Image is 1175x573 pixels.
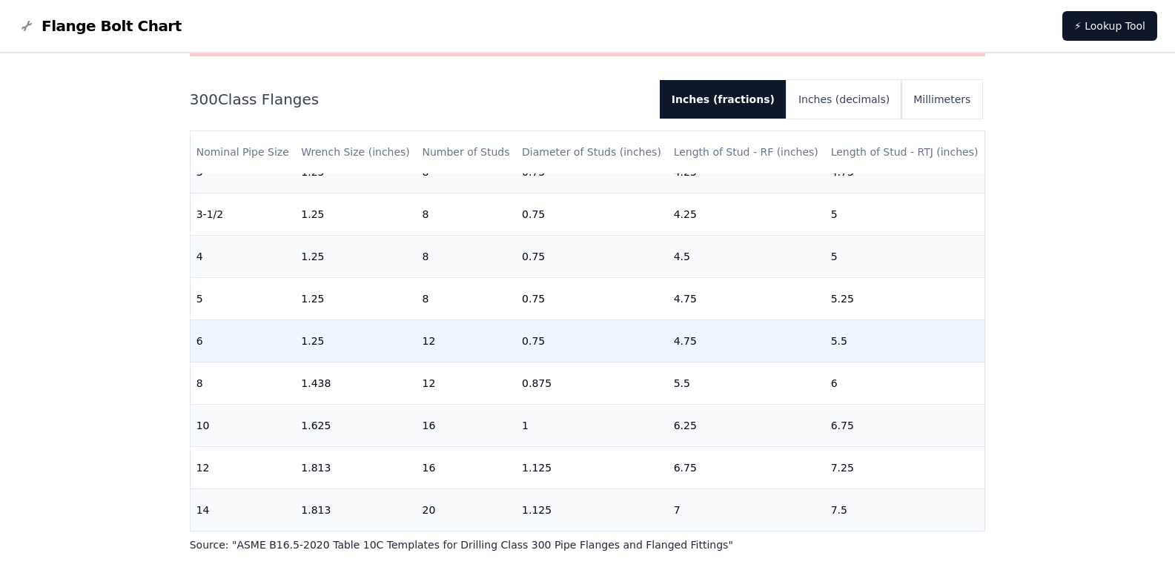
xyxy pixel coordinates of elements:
[668,277,825,319] td: 4.75
[825,362,985,404] td: 6
[191,531,296,573] td: 16
[516,404,668,446] td: 1
[416,531,516,573] td: 20
[668,193,825,235] td: 4.25
[191,362,296,404] td: 8
[295,488,416,531] td: 1.813
[295,404,416,446] td: 1.625
[191,235,296,277] td: 4
[416,446,516,488] td: 16
[416,488,516,531] td: 20
[295,235,416,277] td: 1.25
[190,89,648,110] h2: 300 Class Flanges
[825,531,985,573] td: 8
[516,488,668,531] td: 1.125
[825,193,985,235] td: 5
[416,131,516,173] th: Number of Studs
[825,488,985,531] td: 7.5
[825,277,985,319] td: 5.25
[191,404,296,446] td: 10
[668,488,825,531] td: 7
[668,404,825,446] td: 6.25
[668,319,825,362] td: 4.75
[825,235,985,277] td: 5
[18,17,36,35] img: Flange Bolt Chart Logo
[295,193,416,235] td: 1.25
[668,235,825,277] td: 4.5
[295,531,416,573] td: 2
[516,362,668,404] td: 0.875
[42,16,182,36] span: Flange Bolt Chart
[295,446,416,488] td: 1.813
[516,235,668,277] td: 0.75
[516,319,668,362] td: 0.75
[660,80,787,119] button: Inches (fractions)
[191,193,296,235] td: 3-1/2
[416,404,516,446] td: 16
[191,446,296,488] td: 12
[295,362,416,404] td: 1.438
[416,193,516,235] td: 8
[516,531,668,573] td: 1.25
[825,446,985,488] td: 7.25
[668,362,825,404] td: 5.5
[416,235,516,277] td: 8
[825,319,985,362] td: 5.5
[191,319,296,362] td: 6
[416,319,516,362] td: 12
[516,193,668,235] td: 0.75
[295,131,416,173] th: Wrench Size (inches)
[516,446,668,488] td: 1.125
[190,537,986,552] p: Source: " ASME B16.5-2020 Table 10C Templates for Drilling Class 300 Pipe Flanges and Flanged Fit...
[668,531,825,573] td: 7.5
[668,131,825,173] th: Length of Stud - RF (inches)
[1062,11,1157,41] a: ⚡ Lookup Tool
[787,80,901,119] button: Inches (decimals)
[191,131,296,173] th: Nominal Pipe Size
[825,404,985,446] td: 6.75
[516,131,668,173] th: Diameter of Studs (inches)
[901,80,982,119] button: Millimeters
[516,277,668,319] td: 0.75
[825,131,985,173] th: Length of Stud - RTJ (inches)
[416,277,516,319] td: 8
[295,319,416,362] td: 1.25
[416,362,516,404] td: 12
[18,16,182,36] a: Flange Bolt Chart LogoFlange Bolt Chart
[191,488,296,531] td: 14
[191,277,296,319] td: 5
[668,446,825,488] td: 6.75
[295,277,416,319] td: 1.25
